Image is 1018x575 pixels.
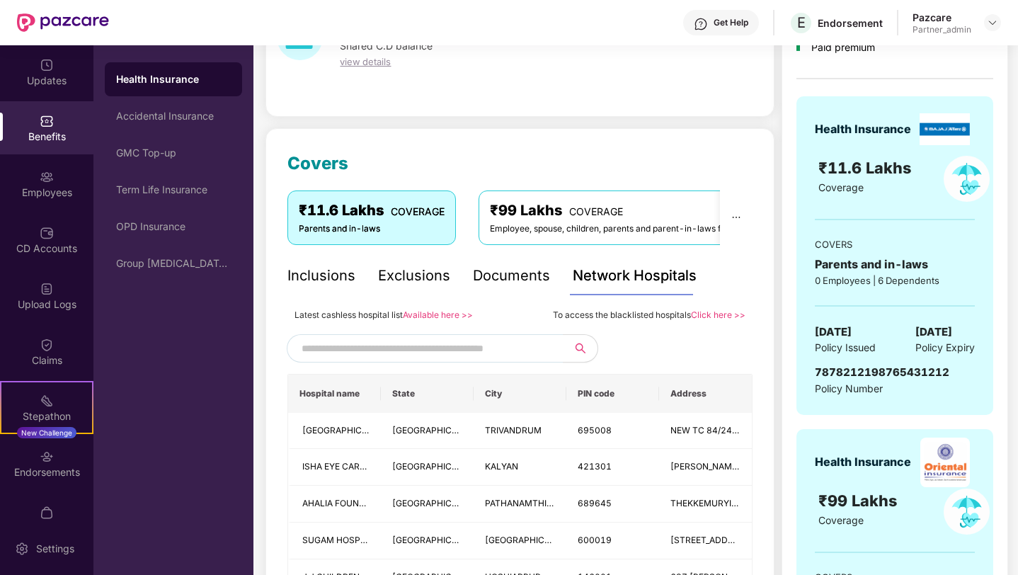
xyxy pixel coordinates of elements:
div: Inclusions [287,265,355,287]
td: TRIVANDRUM [474,413,566,450]
img: svg+xml;base64,PHN2ZyBpZD0iQ2xhaW0iIHhtbG5zPSJodHRwOi8vd3d3LnczLm9yZy8yMDAwL3N2ZyIgd2lkdGg9IjIwIi... [40,338,54,352]
span: Latest cashless hospital list [294,309,403,320]
td: ARUMANA HOSPITAL - TRIVANDRUM [288,413,381,450]
span: [GEOGRAPHIC_DATA] [392,535,481,545]
span: Policy Number [815,382,883,394]
span: NEW TC 84/2440, PERUNTHANNI [670,425,809,435]
span: [PERSON_NAME],OPP.[GEOGRAPHIC_DATA],NEAR [GEOGRAPHIC_DATA], [670,461,968,472]
span: 695008 [578,425,612,435]
img: svg+xml;base64,PHN2ZyBpZD0iRW5kb3JzZW1lbnRzIiB4bWxucz0iaHR0cDovL3d3dy53My5vcmcvMjAwMC9zdmciIHdpZH... [40,450,54,464]
a: Available here >> [403,309,473,320]
span: 7878212198765431212 [815,365,949,379]
td: RADHAKRISHNA SANKUL,OPP.HOLY CROSS HOSPITAL,NEAR NUTUN VIDYALAYA, [659,449,752,486]
div: ₹11.6 Lakhs [299,200,445,222]
span: E [797,14,806,31]
div: Partner_admin [913,24,971,35]
span: [GEOGRAPHIC_DATA] - [GEOGRAPHIC_DATA] [302,425,489,435]
img: svg+xml;base64,PHN2ZyBpZD0iSGVscC0zMngzMiIgeG1sbnM9Imh0dHA6Ly93d3cudzMub3JnLzIwMDAvc3ZnIiB3aWR0aD... [694,17,708,31]
span: Address [670,388,740,399]
span: SUGAM HOSPITAL (A UNIT of SUGAM MEDICAL SERVICES PRIVATE LIMITED) - [GEOGRAPHIC_DATA] [302,535,714,545]
img: New Pazcare Logo [17,13,109,32]
span: [GEOGRAPHIC_DATA] [392,425,481,435]
span: Policy Issued [815,340,876,355]
div: Parents and in-laws [299,222,445,236]
td: ISHA EYE CARE PVT LTD - KALYAN [288,449,381,486]
td: KALYAN [474,449,566,486]
img: svg+xml;base64,PHN2ZyBpZD0iQ0RfQWNjb3VudHMiIGRhdGEtbmFtZT0iQ0QgQWNjb3VudHMiIHhtbG5zPSJodHRwOi8vd3... [40,226,54,240]
th: City [474,375,566,413]
img: policyIcon [944,156,990,202]
td: MAHARASHTRA [381,449,474,486]
span: ₹99 Lakhs [818,491,901,510]
td: KERALA [381,486,474,523]
span: 600019 [578,535,612,545]
span: search [563,343,597,354]
span: [DATE] [815,324,852,341]
th: State [381,375,474,413]
div: Health Insurance [815,120,911,138]
span: 421301 [578,461,612,472]
td: TAMIL NADU [381,523,474,559]
img: svg+xml;base64,PHN2ZyBpZD0iVXBsb2FkX0xvZ3MiIGRhdGEtbmFtZT0iVXBsb2FkIExvZ3MiIHhtbG5zPSJodHRwOi8vd3... [40,282,54,296]
button: ellipsis [720,190,753,244]
td: KERALA [381,413,474,450]
span: [DATE] [915,324,952,341]
div: Get Help [714,17,748,28]
img: insurerLogo [920,438,970,487]
div: Parents and in-laws [815,256,975,273]
img: svg+xml;base64,PHN2ZyBpZD0iRHJvcGRvd24tMzJ4MzIiIHhtbG5zPSJodHRwOi8vd3d3LnczLm9yZy8yMDAwL3N2ZyIgd2... [987,17,998,28]
div: Pazcare [913,11,971,24]
img: svg+xml;base64,PHN2ZyBpZD0iRW1wbG95ZWVzIiB4bWxucz0iaHR0cDovL3d3dy53My5vcmcvMjAwMC9zdmciIHdpZHRoPS... [40,170,54,184]
div: OPD Insurance [116,221,231,232]
img: svg+xml;base64,PHN2ZyB4bWxucz0iaHR0cDovL3d3dy53My5vcmcvMjAwMC9zdmciIHdpZHRoPSIyMSIgaGVpZ2h0PSIyMC... [40,394,54,408]
img: svg+xml;base64,PHN2ZyBpZD0iU2V0dGluZy0yMHgyMCIgeG1sbnM9Imh0dHA6Ly93d3cudzMub3JnLzIwMDAvc3ZnIiB3aW... [15,542,29,556]
span: COVERAGE [569,205,623,217]
span: Shared C.D balance [340,40,433,52]
span: [GEOGRAPHIC_DATA] [485,535,573,545]
div: Health Insurance [116,72,231,86]
img: svg+xml;base64,PHN2ZyBpZD0iTXlfT3JkZXJzIiBkYXRhLW5hbWU9Ik15IE9yZGVycyIgeG1sbnM9Imh0dHA6Ly93d3cudz... [40,506,54,520]
img: policyIcon [944,489,990,535]
img: insurerLogo [920,113,970,145]
th: Address [659,375,752,413]
th: PIN code [566,375,659,413]
div: Health Insurance [815,453,911,471]
span: Coverage [818,181,864,193]
div: Network Hospitals [573,265,697,287]
td: 349 THIRUVOTTIYUR HIGH ROAD,THIRUVOTTIYUR [659,523,752,559]
div: Group [MEDICAL_DATA] Cover [116,258,231,269]
span: Coverage [818,514,864,526]
span: To access the blacklisted hospitals [553,309,691,320]
div: Exclusions [378,265,450,287]
button: search [563,334,598,363]
td: PATHANAMTHITTA [474,486,566,523]
span: ISHA EYE CARE PVT LTD - KALYAN [302,461,445,472]
span: [GEOGRAPHIC_DATA] [392,461,481,472]
div: New Challenge [17,427,76,438]
div: Settings [32,542,79,556]
a: Click here >> [691,309,745,320]
td: AHALIA FOUNDATION EYE HOSPITAL - PATHANAMTHITTA [288,486,381,523]
span: Covers [287,153,348,173]
div: 0 Employees | 6 Dependents [815,273,975,287]
div: Term Life Insurance [116,184,231,195]
td: SUGAM HOSPITAL (A UNIT of SUGAM MEDICAL SERVICES PRIVATE LIMITED) - CHENNAI [288,523,381,559]
th: Hospital name [288,375,381,413]
div: Stepathon [1,409,92,423]
span: AHALIA FOUNDATION EYE HOSPITAL - PATHANAMTHITTA [302,498,540,508]
span: 689645 [578,498,612,508]
span: COVERAGE [391,205,445,217]
td: CHENNAI [474,523,566,559]
div: Employee, spouse, children, parents and parent-in-laws for [DEMOGRAPHIC_DATA] [490,222,828,236]
div: Accidental Insurance [116,110,231,122]
div: Documents [473,265,550,287]
span: ₹11.6 Lakhs [818,159,915,177]
span: Hospital name [299,388,370,399]
img: svg+xml;base64,PHN2ZyBpZD0iVXBkYXRlZCIgeG1sbnM9Imh0dHA6Ly93d3cudzMub3JnLzIwMDAvc3ZnIiB3aWR0aD0iMj... [40,58,54,72]
div: ₹99 Lakhs [490,200,828,222]
span: TRIVANDRUM [485,425,542,435]
span: [GEOGRAPHIC_DATA] [392,498,481,508]
div: COVERS [815,237,975,251]
div: Paid premium [811,42,948,54]
span: Policy Expiry [915,340,975,355]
